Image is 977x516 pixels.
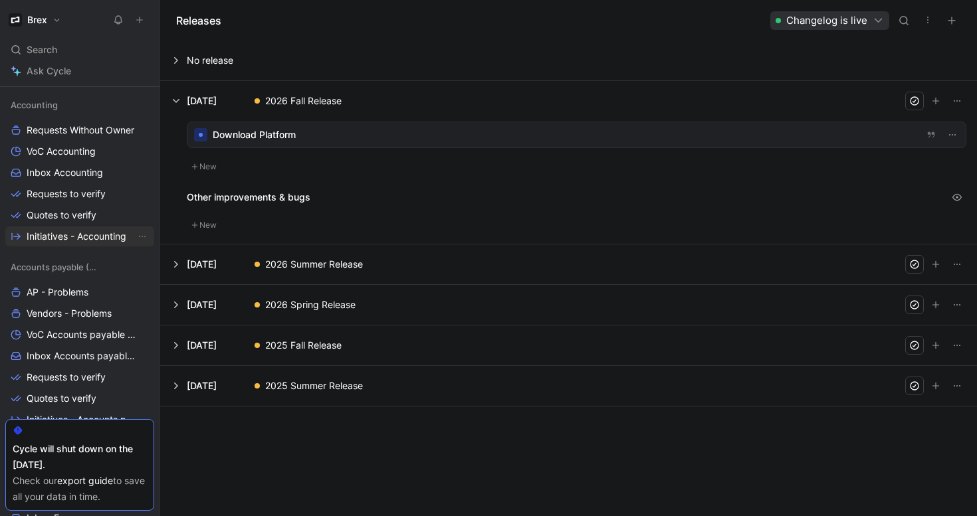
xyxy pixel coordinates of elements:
button: New [187,159,221,175]
span: Quotes to verify [27,392,96,405]
a: Ask Cycle [5,61,154,81]
span: Ask Cycle [27,63,71,79]
span: Vendors - Problems [27,307,112,320]
a: Initiatives - AccountingView actions [5,226,154,246]
a: Inbox Accounts payable (AP) [5,346,154,366]
div: Accounts payable (AP)AP - ProblemsVendors - ProblemsVoC Accounts payable (AP)Inbox Accounts payab... [5,257,154,430]
a: Requests to verify [5,184,154,204]
div: AccountingRequests Without OwnerVoC AccountingInbox AccountingRequests to verifyQuotes to verifyI... [5,95,154,246]
a: export guide [57,475,113,486]
span: Requests to verify [27,371,106,384]
button: Changelog is live [770,11,889,30]
span: Accounting [11,98,58,112]
div: Accounts payable (AP) [5,257,154,277]
a: Vendors - Problems [5,303,154,323]
span: AP - Problems [27,286,88,299]
span: VoC Accounting [27,145,96,158]
a: Initiatives - Accounts payable (AP) [5,410,154,430]
span: Quotes to verify [27,209,96,222]
img: Brex [9,13,22,27]
h1: Releases [176,13,221,29]
span: Inbox Accounting [27,166,103,179]
span: Requests Without Owner [27,124,134,137]
span: Initiatives - Accounting [27,230,126,243]
span: Inbox Accounts payable (AP) [27,349,138,363]
div: Accounting [5,95,154,115]
a: VoC Accounting [5,141,154,161]
a: AP - Problems [5,282,154,302]
a: Requests to verify [5,367,154,387]
a: Inbox Accounting [5,163,154,183]
button: BrexBrex [5,11,64,29]
a: Requests Without Owner [5,120,154,140]
span: VoC Accounts payable (AP) [27,328,137,341]
a: Quotes to verify [5,205,154,225]
a: Quotes to verify [5,388,154,408]
button: View actions [136,230,149,243]
div: Cycle will shut down on the [DATE]. [13,441,147,473]
button: New [187,217,221,233]
span: Requests to verify [27,187,106,201]
div: Check our to save all your data in time. [13,473,147,505]
div: Other improvements & bugs [187,188,966,207]
span: Initiatives - Accounts payable (AP) [27,413,139,426]
h1: Brex [27,14,47,26]
a: VoC Accounts payable (AP) [5,325,154,345]
span: Accounts payable (AP) [11,260,100,274]
span: Search [27,42,57,58]
div: Search [5,40,154,60]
